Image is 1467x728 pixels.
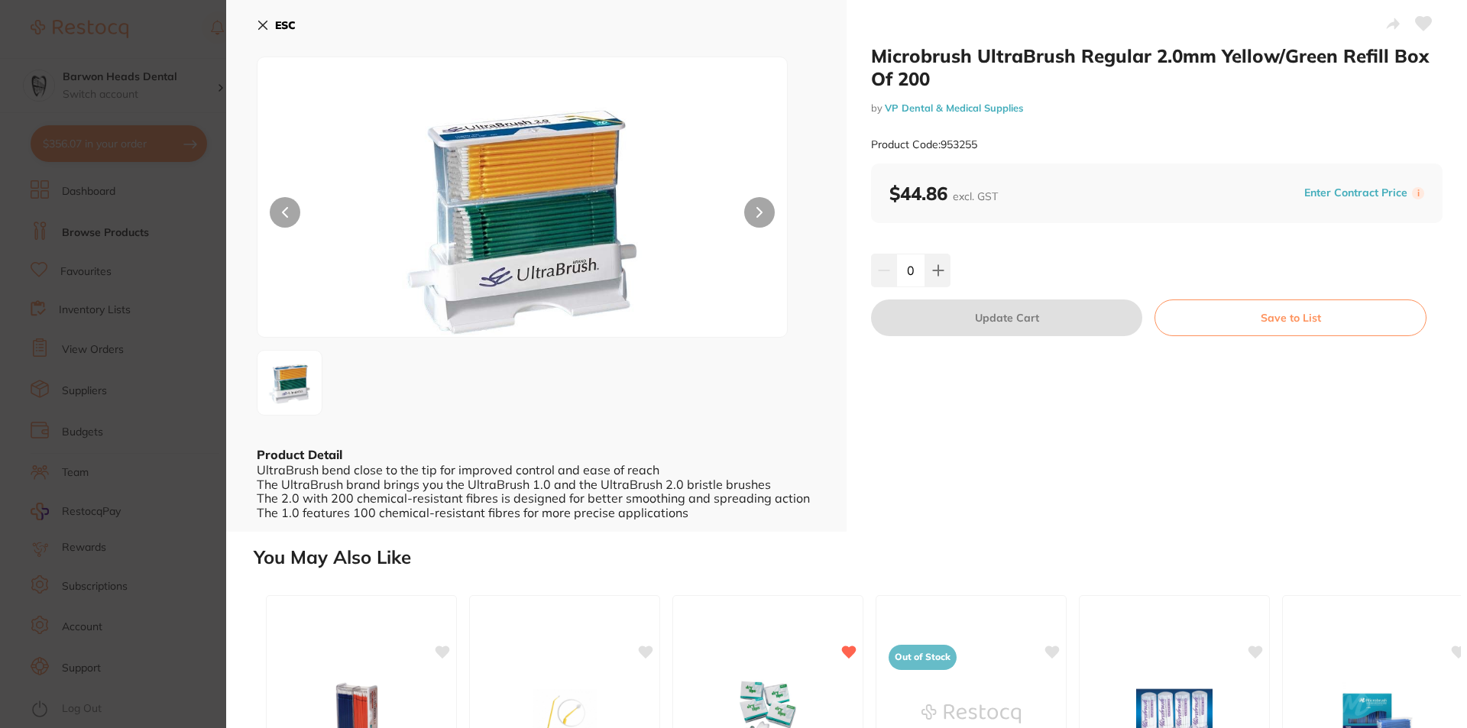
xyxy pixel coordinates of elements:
img: b2YtMjAyMDA [364,95,682,337]
span: Out of Stock [889,645,957,670]
b: ESC [275,18,296,32]
label: i [1412,187,1424,199]
span: excl. GST [953,189,998,203]
button: Save to List [1154,299,1427,336]
small: Product Code: 953255 [871,138,977,151]
b: $44.86 [889,182,998,205]
button: ESC [257,12,296,38]
img: b2YtMjAyMDA [262,355,317,410]
h2: Microbrush UltraBrush Regular 2.0mm Yellow/Green Refill Box Of 200 [871,44,1443,90]
button: Update Cart [871,299,1142,336]
button: Enter Contract Price [1300,186,1412,200]
h2: You May Also Like [254,547,1461,568]
a: VP Dental & Medical Supplies [885,102,1023,114]
b: Product Detail [257,447,342,462]
div: UltraBrush bend close to the tip for improved control and ease of reach The UltraBrush brand brin... [257,463,816,519]
small: by [871,102,1443,114]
